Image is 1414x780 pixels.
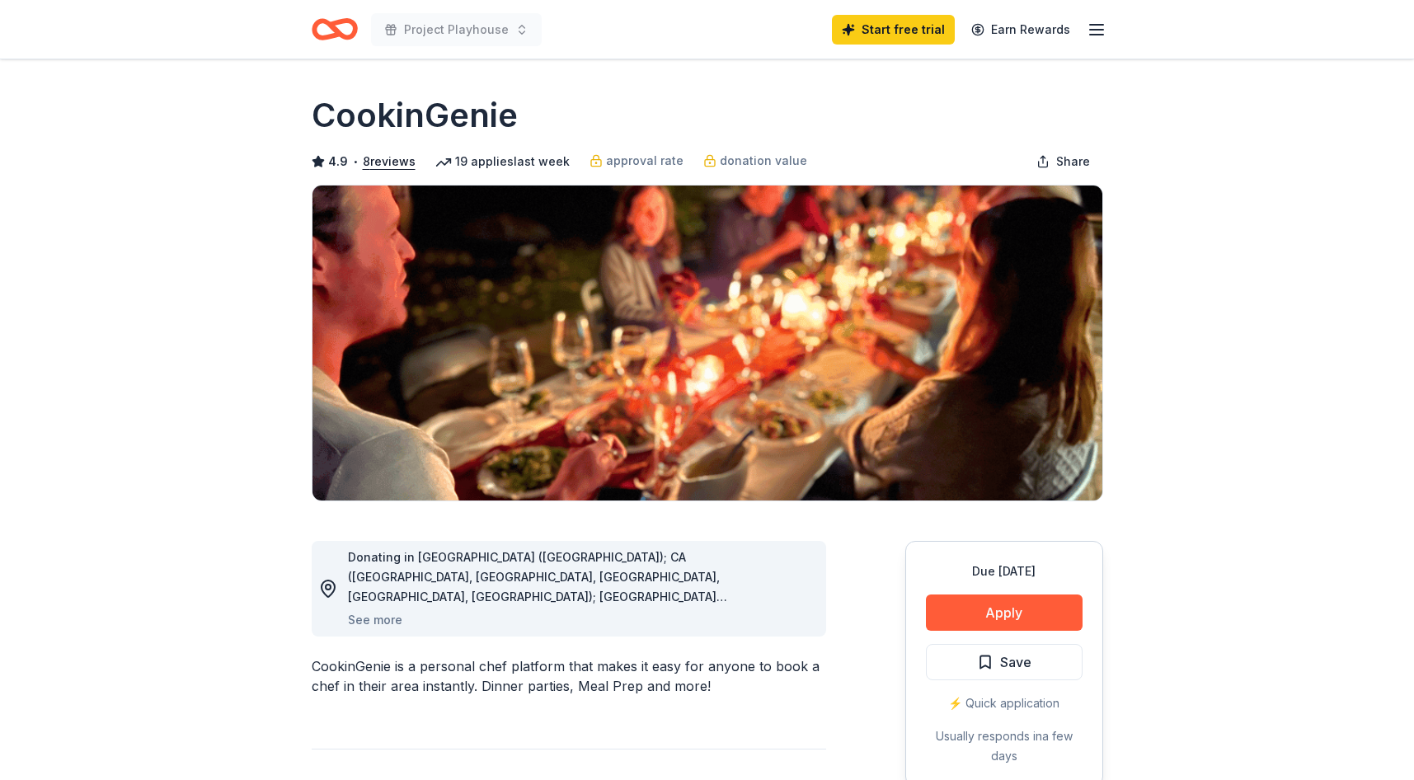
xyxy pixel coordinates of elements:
[961,15,1080,45] a: Earn Rewards
[435,152,570,172] div: 19 applies last week
[312,92,518,139] h1: CookinGenie
[606,151,684,171] span: approval rate
[926,644,1083,680] button: Save
[590,151,684,171] a: approval rate
[832,15,955,45] a: Start free trial
[371,13,542,46] button: Project Playhouse
[926,562,1083,581] div: Due [DATE]
[328,152,348,172] span: 4.9
[312,10,358,49] a: Home
[1000,651,1031,673] span: Save
[1023,145,1103,178] button: Share
[363,152,416,172] button: 8reviews
[720,151,807,171] span: donation value
[703,151,807,171] a: donation value
[348,610,402,630] button: See more
[352,155,358,168] span: •
[404,20,509,40] span: Project Playhouse
[312,186,1102,500] img: Image for CookinGenie
[926,693,1083,713] div: ⚡️ Quick application
[1056,152,1090,172] span: Share
[926,726,1083,766] div: Usually responds in a few days
[926,594,1083,631] button: Apply
[312,656,826,696] div: CookinGenie is a personal chef platform that makes it easy for anyone to book a chef in their are...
